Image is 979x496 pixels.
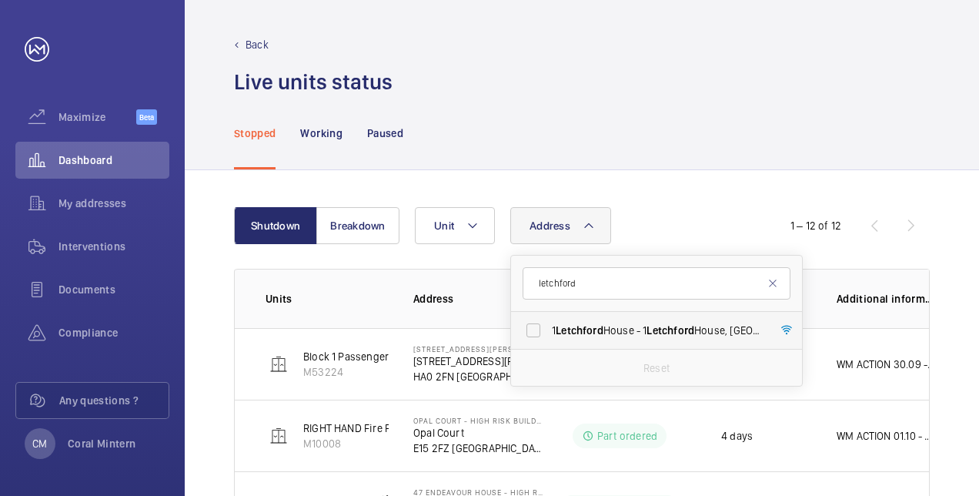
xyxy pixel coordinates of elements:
p: [STREET_ADDRESS][PERSON_NAME] [413,354,543,369]
p: Stopped [234,126,276,141]
p: CM [32,436,47,451]
p: Units [266,291,389,307]
div: 1 – 12 of 12 [790,218,841,233]
p: M53224 [303,364,407,380]
p: RIGHT HAND Fire Fighting Lift 11 Floors Machine Roomless [303,421,580,436]
p: 4 days [721,428,753,444]
button: Address [510,207,611,244]
span: Address [530,220,570,232]
p: WM ACTION 01.10 - Parts on order, ETA [DATE]. WM ACTION 29/09 - rollers and clips required chasin... [837,428,935,444]
span: Dashboard [58,152,169,168]
span: Any questions ? [59,393,169,408]
p: Additional information [837,291,935,307]
p: Back [246,37,269,52]
img: elevator.svg [269,427,288,445]
p: Reset [643,360,670,376]
p: [STREET_ADDRESS][PERSON_NAME] - High Risk Building [413,344,543,354]
p: Coral Mintern [68,436,136,451]
span: 1 House - 1 House, [GEOGRAPHIC_DATA] E3 2ZF [552,323,763,338]
span: Letchford [647,324,694,337]
p: Working [300,126,342,141]
button: Breakdown [316,207,399,244]
p: Opal Court - High Risk Building [413,416,543,425]
p: HA0 2FN [GEOGRAPHIC_DATA] [413,369,543,384]
span: Unit [434,220,454,232]
img: elevator.svg [269,355,288,374]
p: Block 1 Passenger Lift [303,349,407,364]
span: Documents [58,282,169,297]
p: Paused [367,126,403,141]
span: My addresses [58,196,169,211]
button: Unit [415,207,495,244]
span: Interventions [58,239,169,254]
p: E15 2FZ [GEOGRAPHIC_DATA] [413,441,543,456]
span: Letchford [556,324,603,337]
span: Beta [136,109,157,125]
p: WM ACTION 30.09 - Parts on order ETA [DATE] WM ACTION - 29/09 - New safety edge lead required cha... [837,357,935,372]
p: Opal Court [413,425,543,441]
h1: Live units status [234,68,393,96]
input: Search by address [523,267,790,300]
span: Compliance [58,325,169,340]
button: Shutdown [234,207,317,244]
span: Maximize [58,109,136,125]
p: M10008 [303,436,580,451]
p: Part ordered [597,428,657,444]
p: Address [413,291,543,307]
